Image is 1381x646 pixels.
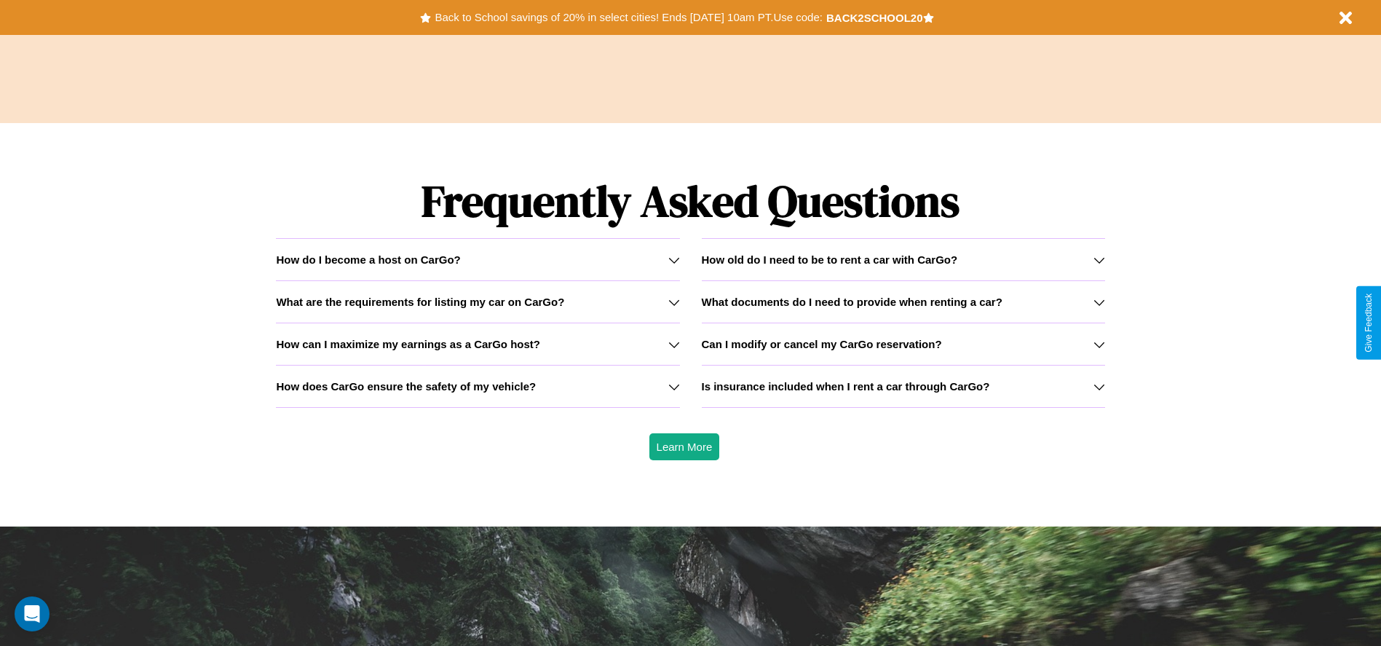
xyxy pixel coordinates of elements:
[15,596,50,631] div: Open Intercom Messenger
[702,338,942,350] h3: Can I modify or cancel my CarGo reservation?
[276,164,1104,238] h1: Frequently Asked Questions
[276,296,564,308] h3: What are the requirements for listing my car on CarGo?
[276,253,460,266] h3: How do I become a host on CarGo?
[702,296,1002,308] h3: What documents do I need to provide when renting a car?
[702,380,990,393] h3: Is insurance included when I rent a car through CarGo?
[276,338,540,350] h3: How can I maximize my earnings as a CarGo host?
[649,433,720,460] button: Learn More
[826,12,923,24] b: BACK2SCHOOL20
[1364,294,1374,352] div: Give Feedback
[702,253,958,266] h3: How old do I need to be to rent a car with CarGo?
[431,7,826,28] button: Back to School savings of 20% in select cities! Ends [DATE] 10am PT.Use code:
[276,380,536,393] h3: How does CarGo ensure the safety of my vehicle?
